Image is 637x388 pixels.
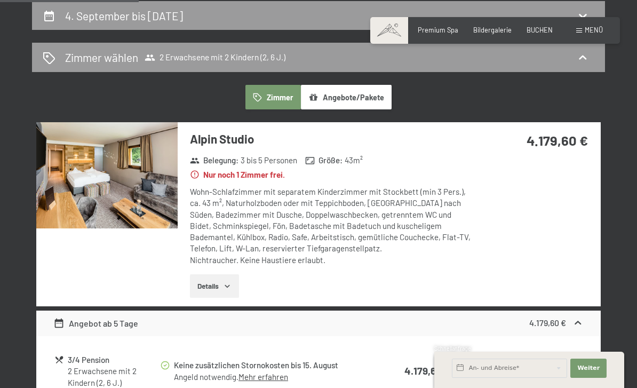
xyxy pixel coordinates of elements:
[529,318,566,328] strong: 4.179,60 €
[473,26,512,34] a: Bildergalerie
[570,359,607,378] button: Weiter
[190,274,238,298] button: Details
[36,122,178,228] img: mss_renderimg.php
[434,345,471,352] span: Schnellanfrage
[577,364,600,373] span: Weiter
[245,85,301,109] button: Zimmer
[345,155,363,166] span: 43 m²
[190,169,285,180] strong: Nur noch 1 Zimmer frei.
[36,311,601,336] div: Angebot ab 5 Tage4.179,60 €
[404,365,450,377] strong: 4.179,60 €
[241,155,297,166] span: 3 bis 5 Personen
[68,354,160,366] div: 3/4 Pension
[190,131,474,147] h3: Alpin Studio
[418,26,458,34] a: Premium Spa
[190,186,474,266] div: Wohn-Schlafzimmer mit separatem Kinderzimmer mit Stockbett (min 3 Pers.), ca. 43 m², Naturholzbod...
[585,26,603,34] span: Menü
[215,219,303,230] span: Einwilligung Marketing*
[65,9,183,22] h2: 4. September bis [DATE]
[53,317,138,330] div: Angebot ab 5 Tage
[238,372,288,382] a: Mehr erfahren
[433,367,435,374] span: 1
[65,50,138,65] h2: Zimmer wählen
[527,26,553,34] a: BUCHEN
[174,359,370,371] div: Keine zusätzlichen Stornokosten bis 15. August
[527,132,588,148] strong: 4.179,60 €
[190,155,238,166] strong: Belegung :
[145,52,285,63] span: 2 Erwachsene mit 2 Kindern (2, 6 J.)
[174,371,370,383] div: Angeld notwendig.
[305,155,343,166] strong: Größe :
[301,85,392,109] button: Angebote/Pakete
